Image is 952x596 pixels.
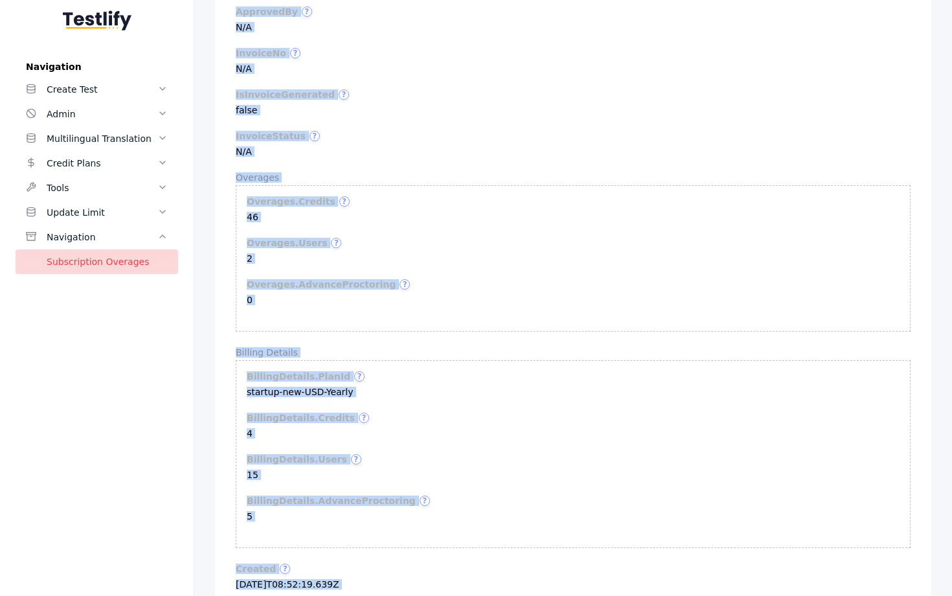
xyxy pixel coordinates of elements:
[310,131,320,141] span: ?
[236,89,911,100] label: isInvoiceGenerated
[236,131,911,141] label: invoiceStatus
[236,6,911,32] section: N/A
[247,371,900,382] label: billingDetails.planId
[354,371,365,382] span: ?
[47,180,157,196] div: Tools
[236,564,911,590] section: [DATE]T08:52:19.639Z
[247,238,900,248] label: overages.users
[339,89,349,100] span: ?
[16,249,178,274] a: Subscription Overages
[247,454,900,480] section: 15
[280,564,290,574] span: ?
[247,413,900,423] label: billingDetails.credits
[236,131,911,157] section: N/A
[247,413,900,439] section: 4
[247,196,900,222] section: 46
[47,254,168,269] div: Subscription Overages
[302,6,312,17] span: ?
[236,48,911,74] section: N/A
[339,196,350,207] span: ?
[47,131,157,146] div: Multilingual Translation
[47,205,157,220] div: Update Limit
[400,279,410,290] span: ?
[47,106,157,122] div: Admin
[359,413,369,423] span: ?
[47,82,157,97] div: Create Test
[247,238,900,264] section: 2
[236,89,911,115] section: false
[63,10,131,30] img: Testlify - Backoffice
[247,279,900,305] section: 0
[247,371,900,397] section: startup-new-USD-Yearly
[16,62,178,72] label: Navigation
[47,229,157,245] div: Navigation
[236,48,911,58] label: invoiceNo
[236,6,911,17] label: approvedBy
[47,155,157,171] div: Credit Plans
[236,172,911,183] label: Overages
[247,496,900,521] section: 5
[236,564,911,574] label: created
[351,454,361,464] span: ?
[236,347,911,358] label: Billing Details
[420,496,430,506] span: ?
[290,48,300,58] span: ?
[331,238,341,248] span: ?
[247,279,900,290] label: overages.advanceProctoring
[247,196,900,207] label: overages.credits
[247,454,900,464] label: billingDetails.users
[247,496,900,506] label: billingDetails.advanceProctoring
